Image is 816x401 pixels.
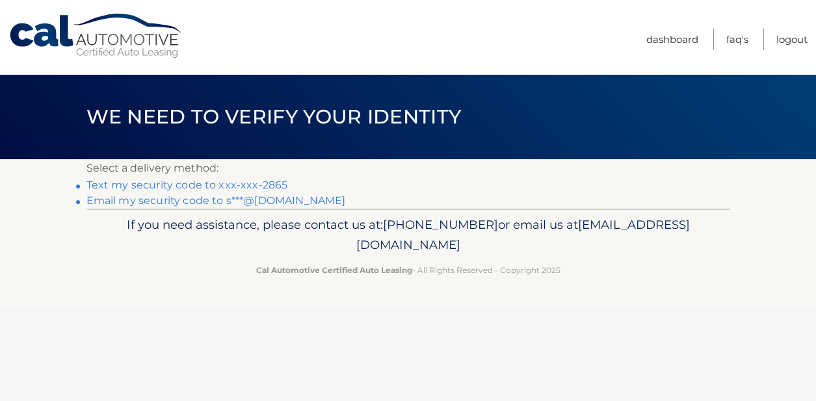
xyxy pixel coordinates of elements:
[95,214,722,256] p: If you need assistance, please contact us at: or email us at
[86,159,730,177] p: Select a delivery method:
[86,179,288,191] a: Text my security code to xxx-xxx-2865
[95,263,722,277] p: - All Rights Reserved - Copyright 2025
[726,29,748,50] a: FAQ's
[646,29,698,50] a: Dashboard
[383,217,498,232] span: [PHONE_NUMBER]
[86,194,346,207] a: Email my security code to s***@[DOMAIN_NAME]
[8,13,184,59] a: Cal Automotive
[256,265,412,275] strong: Cal Automotive Certified Auto Leasing
[776,29,808,50] a: Logout
[86,105,462,129] span: We need to verify your identity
